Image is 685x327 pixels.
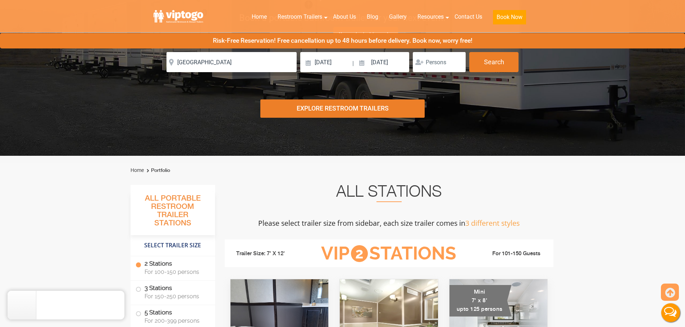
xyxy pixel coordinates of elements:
[310,244,467,263] h3: VIP Stations
[361,9,384,25] a: Blog
[272,9,328,25] a: Restroom Trailers
[166,52,297,72] input: Where do you need your restroom?
[145,166,170,175] li: Portfolio
[136,256,210,279] label: 2 Stations
[384,9,412,25] a: Gallery
[136,281,210,303] label: 3 Stations
[145,268,206,275] span: For 100-150 persons
[131,192,215,235] h3: All Portable Restroom Trailer Stations
[145,293,206,300] span: For 150-250 persons
[225,185,553,202] h2: All Stations
[225,216,553,230] p: Please select trailer size from sidebar, each size trailer comes in
[488,9,531,29] a: Book Now
[449,285,512,317] div: Mini 7' x 8' upto 125 persons
[131,167,144,173] a: Home
[355,52,410,72] input: Pickup
[260,99,425,118] div: Explore Restroom Trailers
[465,218,520,228] span: 3 different styles
[131,239,215,252] h4: Select Trailer Size
[145,317,206,324] span: For 200-399 persons
[469,52,519,72] button: Search
[656,298,685,327] button: Live Chat
[412,9,449,25] a: Resources
[468,249,548,258] li: For 101-150 Guests
[413,52,466,72] input: Persons
[449,9,488,25] a: Contact Us
[230,243,310,265] li: Trailer Size: 7' X 12'
[246,9,272,25] a: Home
[493,10,526,24] button: Book Now
[328,9,361,25] a: About Us
[351,245,368,262] span: 2
[352,52,354,75] span: |
[300,52,352,72] input: Delivery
